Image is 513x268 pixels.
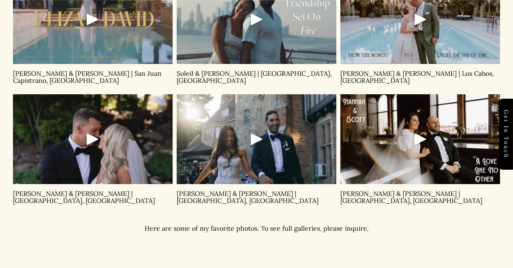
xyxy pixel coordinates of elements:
[13,190,173,204] p: [PERSON_NAME] & [PERSON_NAME] | [GEOGRAPHIC_DATA], [GEOGRAPHIC_DATA]
[13,70,173,84] p: [PERSON_NAME] & [PERSON_NAME] | San Juan Capistrano, [GEOGRAPHIC_DATA]
[412,130,429,148] div: Play
[84,130,101,148] div: Play
[340,190,500,204] p: [PERSON_NAME] & [PERSON_NAME] | [GEOGRAPHIC_DATA], [GEOGRAPHIC_DATA]
[177,190,336,204] p: [PERSON_NAME] & [PERSON_NAME] | [GEOGRAPHIC_DATA], [GEOGRAPHIC_DATA]
[115,225,398,232] p: Here are some of my favorite photos. To see full galleries, please inquire.
[248,130,266,148] div: Play
[340,70,500,84] p: [PERSON_NAME] & [PERSON_NAME] | Los Cabos, [GEOGRAPHIC_DATA]
[499,99,513,170] a: Get in touch
[412,10,429,28] div: Play
[248,10,266,28] div: Play
[177,70,336,84] p: Soleil & [PERSON_NAME] | [GEOGRAPHIC_DATA], [GEOGRAPHIC_DATA]
[84,10,101,28] div: Play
